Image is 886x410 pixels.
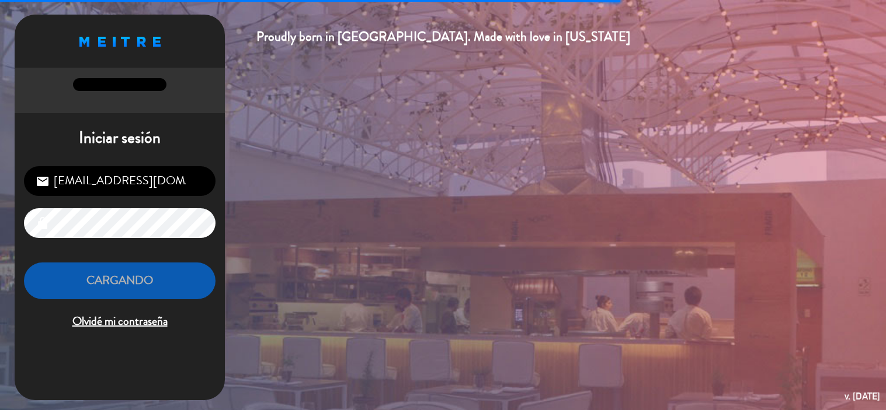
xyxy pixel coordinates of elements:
[24,262,216,299] button: Cargando
[15,128,225,148] h1: Iniciar sesión
[24,166,216,196] input: Correo Electrónico
[845,388,880,404] div: v. [DATE]
[36,174,50,188] i: email
[24,312,216,331] span: Olvidé mi contraseña
[36,216,50,230] i: lock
